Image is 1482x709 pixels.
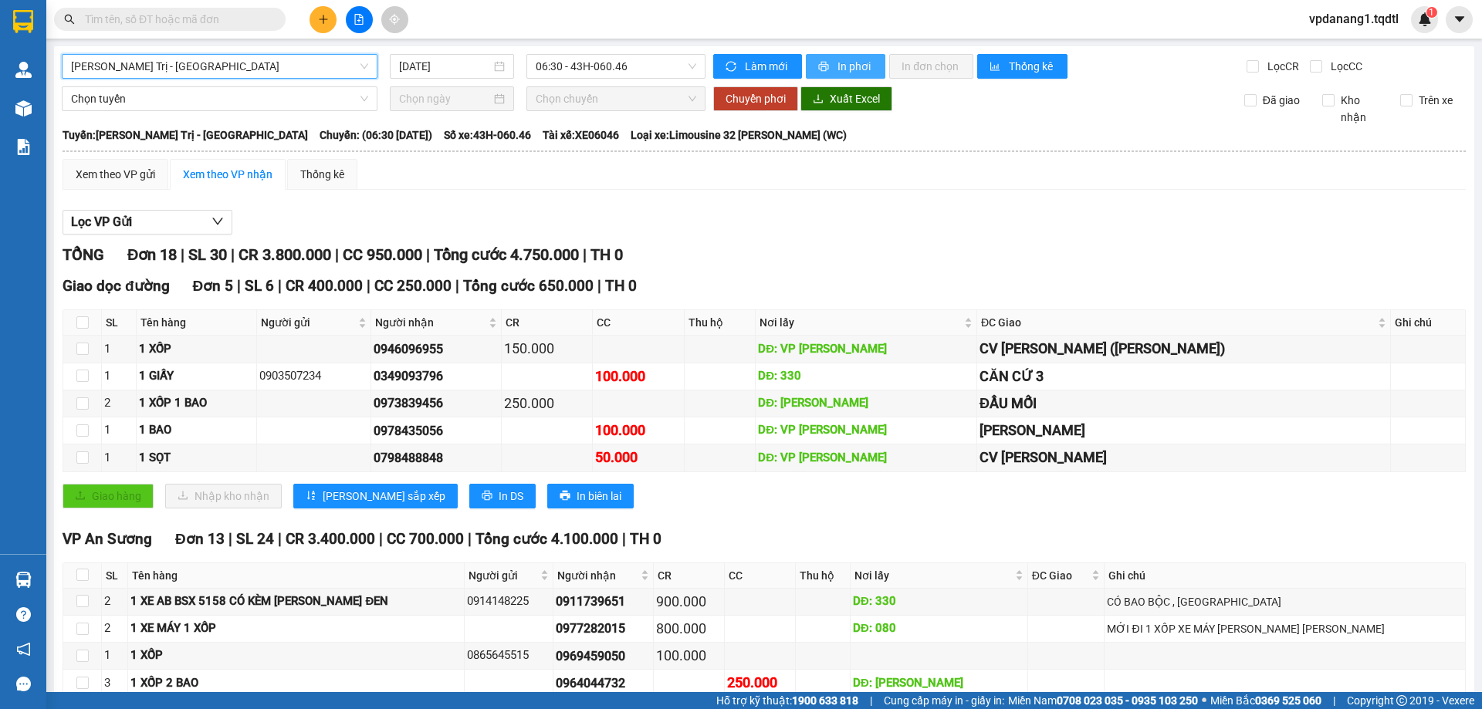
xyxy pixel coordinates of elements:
[63,530,152,548] span: VP An Sương
[104,340,134,359] div: 1
[139,340,255,359] div: 1 XỐP
[725,563,796,589] th: CC
[1105,563,1465,589] th: Ghi chú
[183,166,272,183] div: Xem theo VP nhận
[1396,695,1407,706] span: copyright
[818,61,831,73] span: printer
[16,642,31,657] span: notification
[1453,12,1467,26] span: caret-down
[139,367,255,386] div: 1 GIẤY
[130,620,461,638] div: 1 XE MÁY 1 XỐP
[758,367,974,386] div: DĐ: 330
[745,58,790,75] span: Làm mới
[127,245,177,264] span: Đơn 18
[374,277,452,295] span: CC 250.000
[595,420,682,441] div: 100.000
[1257,92,1306,109] span: Đã giao
[293,484,458,508] button: sort-ascending[PERSON_NAME] sắp xếp
[104,674,125,693] div: 3
[374,393,498,413] div: 0973839456
[211,215,224,228] span: down
[130,674,461,693] div: 1 XỐP 2 BAO
[1446,6,1473,33] button: caret-down
[622,530,626,548] span: |
[374,366,498,386] div: 0349093796
[758,421,974,440] div: DĐ: VP [PERSON_NAME]
[577,488,621,505] span: In biên lai
[758,340,974,359] div: DĐ: VP [PERSON_NAME]
[656,645,722,667] div: 100.000
[228,530,232,548] span: |
[104,620,125,638] div: 2
[286,530,375,548] span: CR 3.400.000
[727,672,793,694] div: 250.000
[556,619,651,638] div: 0977282015
[346,6,373,33] button: file-add
[980,338,1388,360] div: CV [PERSON_NAME] ([PERSON_NAME])
[504,393,590,414] div: 250.000
[981,314,1375,331] span: ĐC Giao
[499,488,523,505] span: In DS
[130,593,461,611] div: 1 XE AB BSX 5158 CÓ KÈM [PERSON_NAME] ĐEN
[335,245,339,264] span: |
[188,245,227,264] span: SL 30
[980,366,1388,387] div: CĂN CỨ 3
[1413,92,1459,109] span: Trên xe
[1333,692,1335,709] span: |
[593,310,685,336] th: CC
[71,87,368,110] span: Chọn tuyến
[1261,58,1301,75] span: Lọc CR
[71,55,368,78] span: Quảng Trị - Sài Gòn
[310,6,337,33] button: plus
[389,14,400,25] span: aim
[590,245,623,264] span: TH 0
[259,367,368,386] div: 0903507234
[468,530,472,548] span: |
[870,692,872,709] span: |
[1335,92,1389,126] span: Kho nhận
[399,90,491,107] input: Chọn ngày
[854,567,1012,584] span: Nơi lấy
[1255,694,1321,707] strong: 0369 525 060
[16,607,31,622] span: question-circle
[547,484,634,508] button: printerIn biên lai
[128,563,464,589] th: Tên hàng
[713,54,802,79] button: syncLàm mới
[139,421,255,440] div: 1 BAO
[374,339,498,359] div: 0946096955
[656,591,722,613] div: 900.000
[63,129,308,141] b: Tuyến: [PERSON_NAME] Trị - [GEOGRAPHIC_DATA]
[980,420,1388,441] div: [PERSON_NAME]
[374,421,498,441] div: 0978435056
[367,277,370,295] span: |
[556,592,651,611] div: 0911739651
[1008,692,1198,709] span: Miền Nam
[656,618,722,640] div: 800.000
[15,62,32,78] img: warehouse-icon
[536,55,696,78] span: 06:30 - 43H-060.46
[104,421,134,440] div: 1
[595,366,682,387] div: 100.000
[181,245,184,264] span: |
[239,245,331,264] span: CR 3.800.000
[1297,9,1411,29] span: vpdanang1.tqdtl
[977,54,1068,79] button: bar-chartThống kê
[813,93,824,106] span: download
[1057,694,1198,707] strong: 0708 023 035 - 0935 103 250
[583,245,587,264] span: |
[853,593,1025,611] div: DĐ: 330
[560,490,570,502] span: printer
[1202,697,1206,704] span: ⚪️
[716,692,858,709] span: Hỗ trợ kỹ thuật:
[853,620,1025,638] div: DĐ: 080
[300,166,344,183] div: Thống kê
[236,530,274,548] span: SL 24
[63,245,104,264] span: TỔNG
[323,488,445,505] span: [PERSON_NAME] sắp xếp
[760,314,961,331] span: Nơi lấy
[193,277,234,295] span: Đơn 5
[1107,593,1462,610] div: CÓ BAO BỘC , [GEOGRAPHIC_DATA]
[455,277,459,295] span: |
[137,310,258,336] th: Tên hàng
[806,54,885,79] button: printerIn phơi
